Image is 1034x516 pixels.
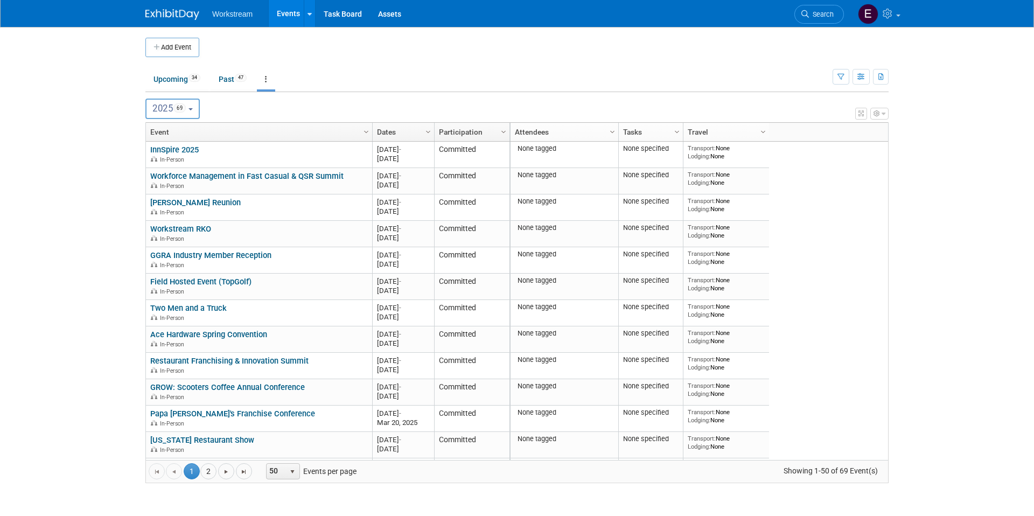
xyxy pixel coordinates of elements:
[688,303,716,310] span: Transport:
[498,123,510,139] a: Column Settings
[150,382,305,392] a: GROW: Scooters Coffee Annual Conference
[150,224,211,234] a: Workstream RKO
[377,260,429,269] div: [DATE]
[515,329,614,338] div: None tagged
[688,303,765,318] div: None None
[499,128,508,136] span: Column Settings
[399,277,401,285] span: -
[623,329,679,338] div: None specified
[623,435,679,443] div: None specified
[515,224,614,232] div: None tagged
[399,225,401,233] span: -
[152,103,186,114] span: 2025
[399,357,401,365] span: -
[623,224,679,232] div: None specified
[377,286,429,295] div: [DATE]
[688,276,765,292] div: None None
[145,9,199,20] img: ExhibitDay
[688,123,762,141] a: Travel
[758,123,770,139] a: Column Settings
[240,468,248,476] span: Go to the last page
[377,277,429,286] div: [DATE]
[688,171,716,178] span: Transport:
[515,276,614,285] div: None tagged
[673,128,681,136] span: Column Settings
[688,408,765,424] div: None None
[688,258,710,266] span: Lodging:
[688,355,765,371] div: None None
[151,156,157,162] img: In-Person Event
[160,315,187,322] span: In-Person
[809,10,834,18] span: Search
[688,329,765,345] div: None None
[222,468,230,476] span: Go to the next page
[688,408,716,416] span: Transport:
[434,458,509,485] td: Committed
[170,468,178,476] span: Go to the previous page
[151,447,157,452] img: In-Person Event
[688,171,765,186] div: None None
[688,355,716,363] span: Transport:
[377,123,427,141] a: Dates
[377,444,429,454] div: [DATE]
[434,379,509,406] td: Committed
[150,356,309,366] a: Restaurant Franchising & Innovation Summit
[150,303,227,313] a: Two Men and a Truck
[377,356,429,365] div: [DATE]
[688,224,716,231] span: Transport:
[151,315,157,320] img: In-Person Event
[623,250,679,259] div: None specified
[377,198,429,207] div: [DATE]
[377,312,429,322] div: [DATE]
[688,435,716,442] span: Transport:
[151,394,157,399] img: In-Person Event
[288,468,297,476] span: select
[399,436,401,444] span: -
[361,123,373,139] a: Column Settings
[150,198,241,207] a: [PERSON_NAME] Reunion
[160,447,187,454] span: In-Person
[688,179,710,186] span: Lodging:
[688,276,716,284] span: Transport:
[160,341,187,348] span: In-Person
[688,435,765,450] div: None None
[218,463,234,479] a: Go to the next page
[623,123,676,141] a: Tasks
[688,152,710,160] span: Lodging:
[151,420,157,426] img: In-Person Event
[151,209,157,214] img: In-Person Event
[267,464,285,479] span: 50
[151,367,157,373] img: In-Person Event
[434,326,509,353] td: Committed
[515,250,614,259] div: None tagged
[688,311,710,318] span: Lodging:
[688,443,710,450] span: Lodging:
[423,123,435,139] a: Column Settings
[515,355,614,364] div: None tagged
[623,355,679,364] div: None specified
[399,409,401,417] span: -
[434,432,509,458] td: Committed
[439,123,502,141] a: Participation
[434,247,509,274] td: Committed
[150,123,365,141] a: Event
[515,303,614,311] div: None tagged
[150,409,315,419] a: Papa [PERSON_NAME]'s Franchise Conference
[160,394,187,401] span: In-Person
[149,463,165,479] a: Go to the first page
[377,303,429,312] div: [DATE]
[399,172,401,180] span: -
[607,123,619,139] a: Column Settings
[377,339,429,348] div: [DATE]
[688,416,710,424] span: Lodging:
[212,10,253,18] span: Workstream
[152,468,161,476] span: Go to the first page
[399,198,401,206] span: -
[235,74,247,82] span: 47
[377,154,429,163] div: [DATE]
[688,284,710,292] span: Lodging:
[434,194,509,221] td: Committed
[211,69,255,89] a: Past47
[399,304,401,312] span: -
[688,232,710,239] span: Lodging:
